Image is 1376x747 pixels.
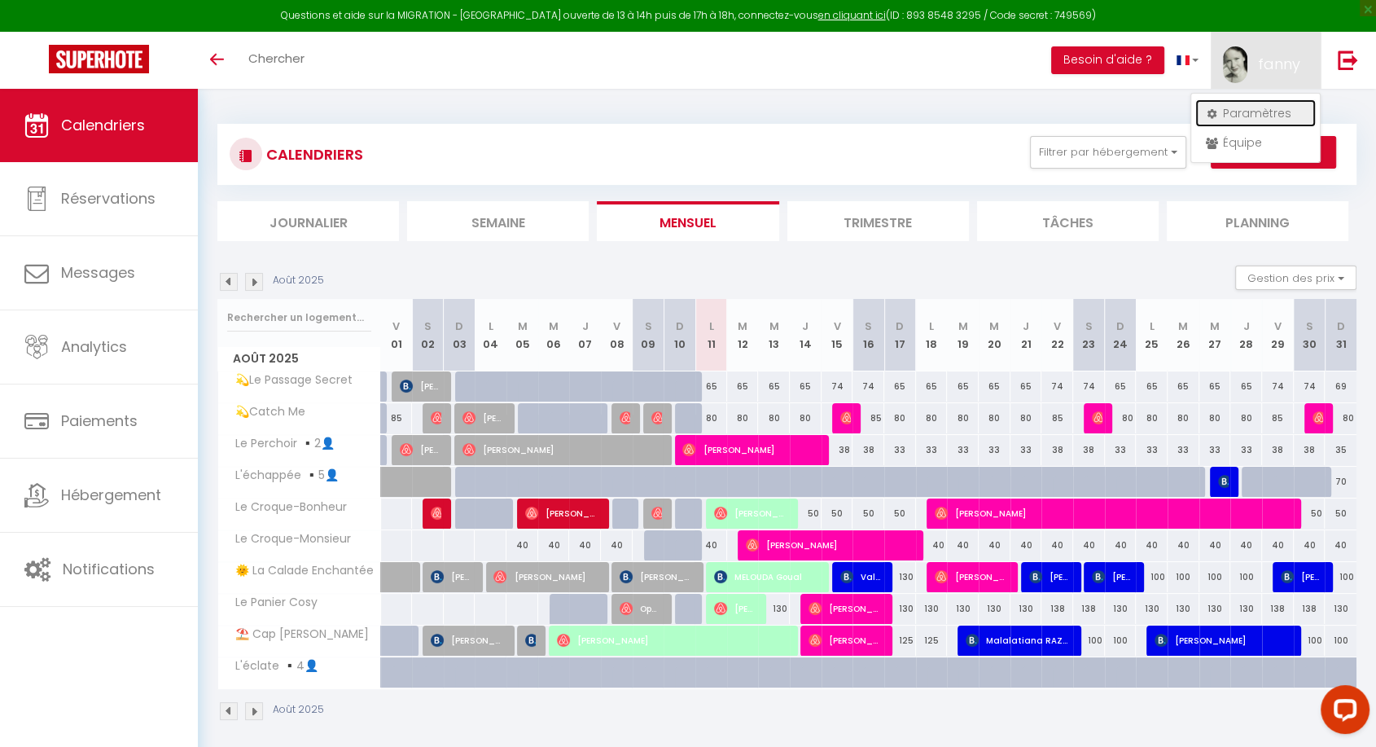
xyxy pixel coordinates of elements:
div: 40 [1168,530,1199,560]
div: 85 [1262,403,1294,433]
abbr: D [1116,319,1124,334]
span: [PERSON_NAME] [431,402,441,433]
abbr: V [1054,319,1061,334]
span: Calendriers [61,115,145,135]
span: [PERSON_NAME] [431,561,473,592]
div: 33 [1010,435,1042,465]
span: [PERSON_NAME] [809,625,883,656]
abbr: D [1337,319,1345,334]
div: 65 [916,371,948,402]
abbr: J [1023,319,1029,334]
div: 65 [947,371,979,402]
span: Le Perchoir ▪️2👤 [221,435,339,453]
span: [PERSON_NAME] [1029,561,1071,592]
abbr: D [896,319,904,334]
th: 24 [1105,299,1137,371]
div: 38 [1262,435,1294,465]
div: 40 [506,530,538,560]
div: 80 [1010,403,1042,433]
div: 50 [790,499,822,529]
div: 74 [852,371,884,402]
abbr: J [582,319,589,334]
span: Notifications [63,559,155,579]
th: 12 [727,299,759,371]
img: logout [1338,50,1358,70]
div: 33 [1136,435,1168,465]
div: 35 [1325,435,1356,465]
p: Août 2025 [273,273,324,288]
div: 138 [1294,594,1326,624]
div: 130 [1230,594,1262,624]
abbr: M [1210,319,1220,334]
span: [PERSON_NAME] [714,498,788,529]
span: Manon Le Metayer [1092,402,1102,433]
th: 28 [1230,299,1262,371]
span: [PERSON_NAME] [557,625,790,656]
div: 80 [884,403,916,433]
div: 80 [979,403,1010,433]
div: 33 [1230,435,1262,465]
span: [PERSON_NAME] [400,371,442,402]
th: 03 [444,299,475,371]
div: 40 [1041,530,1073,560]
abbr: V [834,319,841,334]
th: 05 [506,299,538,371]
abbr: J [802,319,809,334]
th: 19 [947,299,979,371]
div: 65 [727,371,759,402]
span: [PERSON_NAME] [809,593,883,624]
span: [PERSON_NAME] [935,498,1295,529]
div: 40 [1199,530,1231,560]
abbr: J [1243,319,1250,334]
span: [PERSON_NAME] [1312,402,1323,433]
span: L'éclate ▪️4👤 [221,657,322,675]
div: 80 [947,403,979,433]
div: 130 [1199,594,1231,624]
abbr: M [1178,319,1188,334]
th: 01 [381,299,413,371]
div: 40 [1262,530,1294,560]
th: 31 [1325,299,1356,371]
abbr: L [489,319,493,334]
span: [PERSON_NAME] [651,402,662,433]
div: 40 [916,530,948,560]
abbr: S [865,319,872,334]
div: 40 [569,530,601,560]
abbr: M [738,319,747,334]
div: 33 [979,435,1010,465]
span: ⛱️ Cap [PERSON_NAME] [221,626,373,644]
abbr: L [1150,319,1155,334]
div: 33 [884,435,916,465]
abbr: M [517,319,527,334]
a: en cliquant ici [818,8,886,22]
th: 02 [412,299,444,371]
a: Chercher [236,32,317,89]
div: 74 [1041,371,1073,402]
li: Semaine [407,201,589,241]
div: 80 [1168,403,1199,433]
abbr: L [708,319,713,334]
div: 40 [1325,530,1356,560]
abbr: D [455,319,463,334]
div: 80 [695,403,727,433]
span: L'échappée ▪️5👤 [221,467,343,485]
span: [PERSON_NAME] [493,561,599,592]
div: 80 [1136,403,1168,433]
abbr: S [1305,319,1312,334]
a: Équipe [1195,129,1316,156]
div: 65 [1010,371,1042,402]
span: Hébergement [61,485,161,505]
span: [PERSON_NAME] [682,434,820,465]
th: 15 [822,299,853,371]
abbr: M [989,319,999,334]
div: 100 [1073,626,1105,656]
div: 125 [884,626,916,656]
div: 130 [758,594,790,624]
div: 74 [822,371,853,402]
div: 33 [1168,435,1199,465]
span: Analytics [61,336,127,357]
th: 29 [1262,299,1294,371]
a: ... fanny [1211,32,1321,89]
div: 38 [822,435,853,465]
div: 100 [1325,562,1356,592]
